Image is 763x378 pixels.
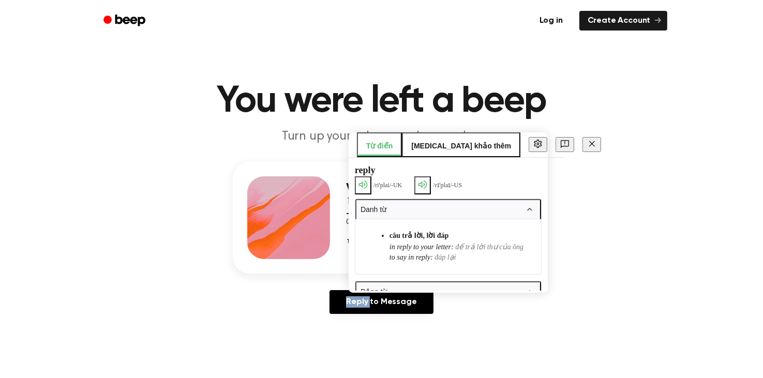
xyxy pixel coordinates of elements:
[347,197,444,206] span: 15 tháng 9, 2025 · 07:14
[183,128,580,145] p: Turn up your volume and press play.
[330,290,433,314] a: Reply to Message
[117,83,647,120] h1: You were left a beep
[347,217,360,228] span: 0:22
[347,181,516,195] h3: Voice Note
[579,11,667,31] a: Create Account
[96,11,155,31] a: Beep
[529,9,573,33] a: Log in
[347,233,362,250] button: 1.0x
